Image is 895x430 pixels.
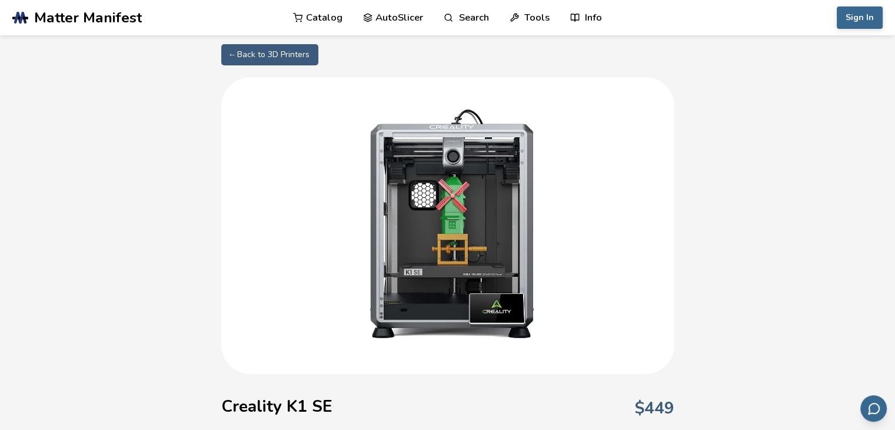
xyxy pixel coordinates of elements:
span: Matter Manifest [34,9,142,26]
button: Send feedback via email [860,395,887,422]
button: Sign In [837,6,883,29]
img: Creality K1 SE [330,107,565,342]
h1: Creality K1 SE [221,397,332,416]
p: $ 449 [635,399,674,418]
a: ← Back to 3D Printers [221,44,318,65]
